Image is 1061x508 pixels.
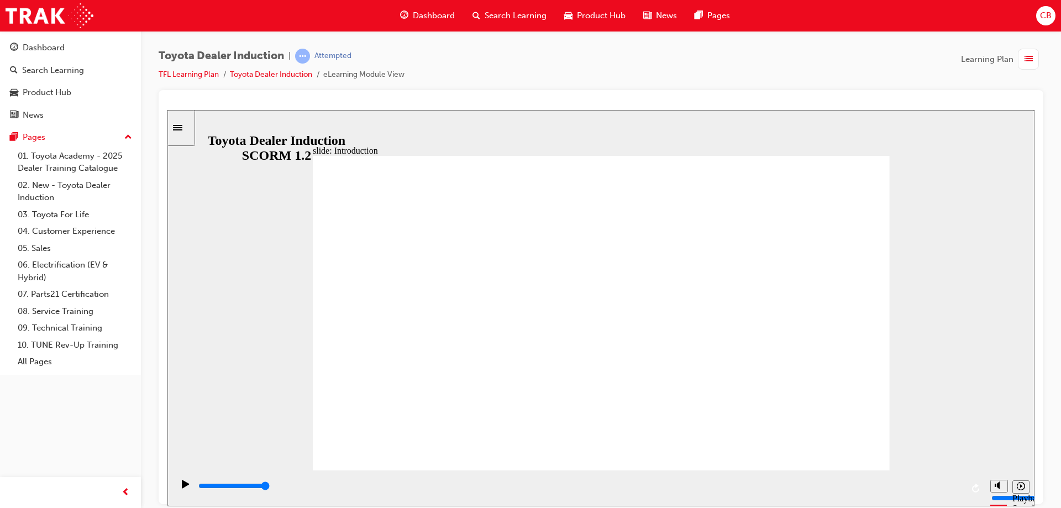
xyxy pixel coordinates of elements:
[288,50,291,62] span: |
[6,369,24,388] button: Play (Ctrl+Alt+P)
[295,49,310,64] span: learningRecordVerb_ATTEMPT-icon
[314,51,351,61] div: Attempted
[10,133,18,143] span: pages-icon
[23,41,65,54] div: Dashboard
[686,4,739,27] a: pages-iconPages
[6,3,93,28] img: Trak
[1025,53,1033,66] span: list-icon
[10,88,18,98] span: car-icon
[4,127,136,148] button: Pages
[13,223,136,240] a: 04. Customer Experience
[10,66,18,76] span: search-icon
[485,9,547,22] span: Search Learning
[10,111,18,121] span: news-icon
[159,50,284,62] span: Toyota Dealer Induction
[555,4,634,27] a: car-iconProduct Hub
[961,53,1013,66] span: Learning Plan
[13,177,136,206] a: 02. New - Toyota Dealer Induction
[230,70,312,79] a: Toyota Dealer Induction
[400,9,408,23] span: guage-icon
[13,148,136,177] a: 01. Toyota Academy - 2025 Dealer Training Catalogue
[801,370,817,387] button: Replay (Ctrl+Alt+R)
[22,64,84,77] div: Search Learning
[464,4,555,27] a: search-iconSearch Learning
[6,360,817,396] div: playback controls
[817,360,862,396] div: misc controls
[1036,6,1055,25] button: CB
[13,303,136,320] a: 08. Service Training
[23,131,45,144] div: Pages
[643,9,652,23] span: news-icon
[824,384,895,392] input: volume
[823,370,841,383] button: Mute (Ctrl+Alt+M)
[695,9,703,23] span: pages-icon
[577,9,626,22] span: Product Hub
[23,109,44,122] div: News
[4,105,136,125] a: News
[31,371,102,380] input: slide progress
[391,4,464,27] a: guage-iconDashboard
[13,353,136,370] a: All Pages
[961,49,1043,70] button: Learning Plan
[159,70,219,79] a: TFL Learning Plan
[13,286,136,303] a: 07. Parts21 Certification
[707,9,730,22] span: Pages
[845,384,862,404] div: Playback Speed
[13,240,136,257] a: 05. Sales
[4,82,136,103] a: Product Hub
[23,86,71,99] div: Product Hub
[4,38,136,58] a: Dashboard
[323,69,405,81] li: eLearning Module View
[13,206,136,223] a: 03. Toyota For Life
[1040,9,1052,22] span: CB
[124,130,132,145] span: up-icon
[656,9,677,22] span: News
[13,320,136,337] a: 09. Technical Training
[564,9,572,23] span: car-icon
[4,35,136,127] button: DashboardSearch LearningProduct HubNews
[122,486,130,500] span: prev-icon
[634,4,686,27] a: news-iconNews
[413,9,455,22] span: Dashboard
[13,256,136,286] a: 06. Electrification (EV & Hybrid)
[10,43,18,53] span: guage-icon
[4,60,136,81] a: Search Learning
[472,9,480,23] span: search-icon
[845,370,862,384] button: Playback speed
[13,337,136,354] a: 10. TUNE Rev-Up Training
